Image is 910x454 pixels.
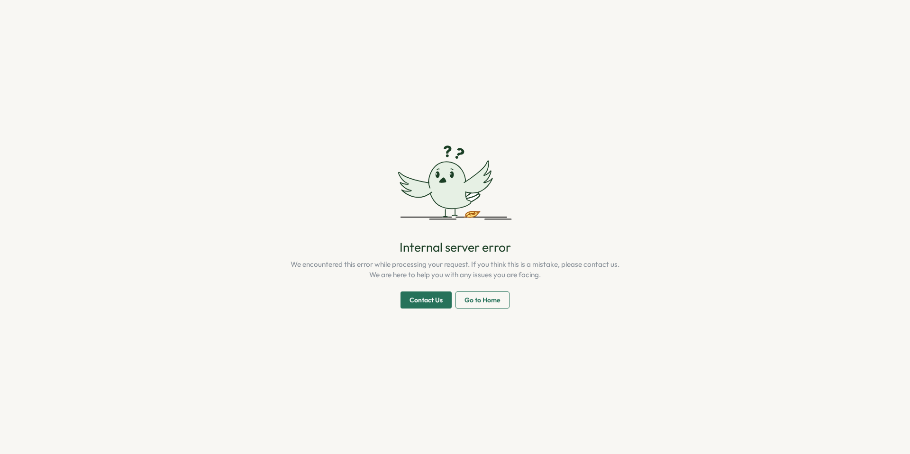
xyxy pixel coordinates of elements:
button: Contact Us [400,291,452,309]
span: Contact Us [409,292,443,308]
button: Go to Home [455,291,510,309]
span: Go to Home [464,292,500,308]
p: We encountered this error while processing your request. If you think this is a mistake, please c... [291,259,619,280]
p: Internal server error [400,239,511,255]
